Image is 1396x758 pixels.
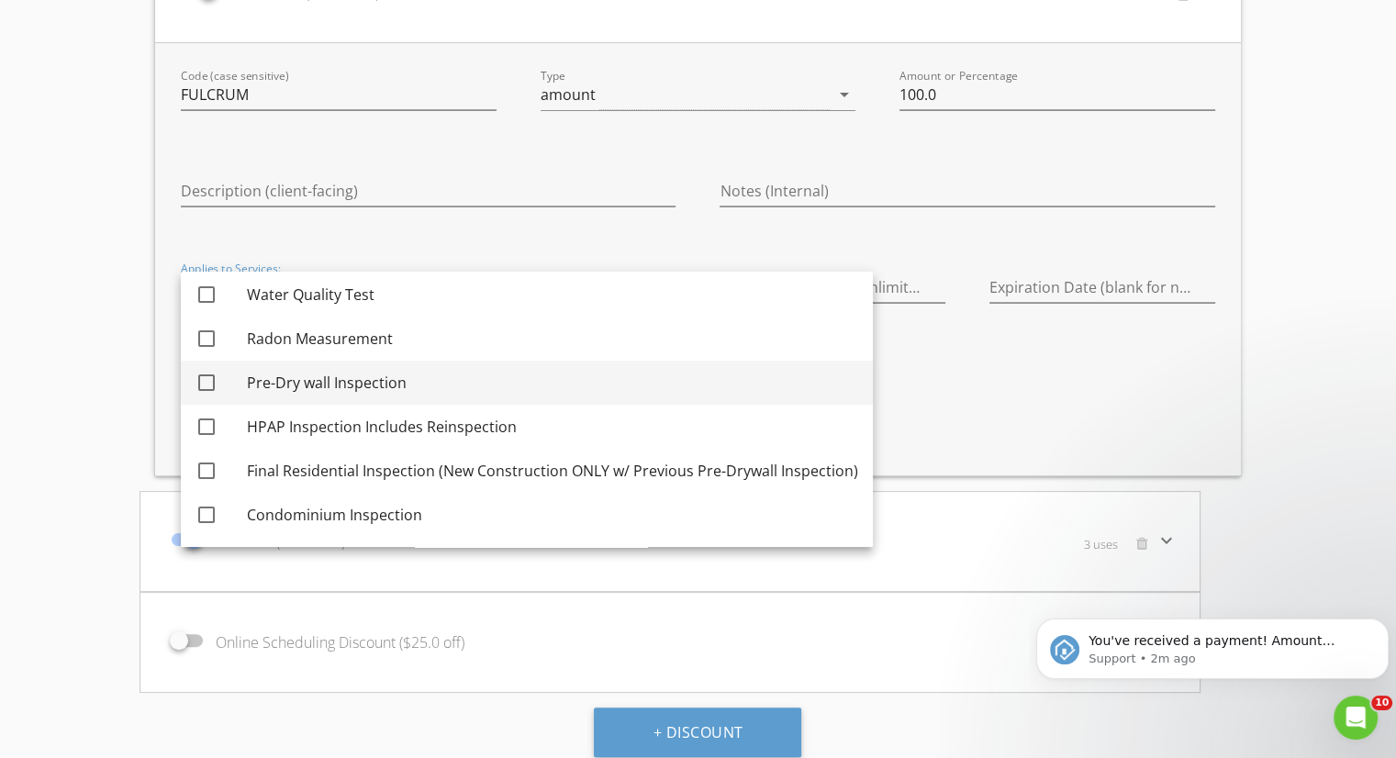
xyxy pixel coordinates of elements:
button: + Discount [594,708,801,757]
div: Water Quality Test [247,284,858,306]
span: ($25.0 off) [396,632,464,652]
span: Online Scheduling Discount [216,631,464,653]
i: arrow_drop_down [833,84,855,106]
span: (10.0% off) [273,531,345,552]
iframe: Intercom notifications message [1029,580,1396,708]
div: Final Residential Inspection (New Construction ONLY w/ Previous Pre-Drywall Inspection) [247,460,858,482]
div: Radon Measurement [247,328,858,350]
div: HPAP Inspection Includes Reinspection [247,416,858,438]
span: 3 uses [1084,537,1118,552]
input: Amount or Percentage [899,80,1215,110]
input: Expiration Date (blank for none) [989,273,1215,303]
input: Description (client-facing) [181,176,676,206]
input: Notes (Internal) [720,176,1214,206]
input: Code (case sensitive) [181,80,497,110]
div: amount [541,86,596,103]
div: Condominium Inspection [247,504,858,526]
iframe: Intercom live chat [1334,696,1378,740]
i: keyboard_arrow_down [1156,529,1178,552]
div: Pre-Dry wall Inspection [247,372,858,394]
span: 10 [1371,696,1392,710]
